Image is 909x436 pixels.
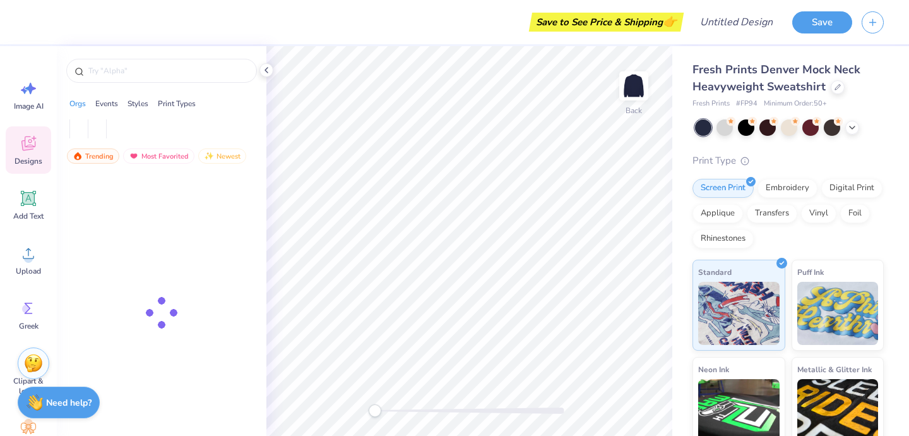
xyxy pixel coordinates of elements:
[692,229,754,248] div: Rhinestones
[698,363,729,376] span: Neon Ink
[46,397,92,409] strong: Need help?
[792,11,852,33] button: Save
[692,99,730,109] span: Fresh Prints
[801,204,836,223] div: Vinyl
[797,265,824,279] span: Puff Ink
[15,156,42,166] span: Designs
[736,99,757,109] span: # FP94
[369,404,381,417] div: Accessibility label
[698,282,780,345] img: Standard
[19,321,39,331] span: Greek
[158,98,196,109] div: Print Types
[747,204,797,223] div: Transfers
[87,64,249,77] input: Try "Alpha"
[16,266,41,276] span: Upload
[8,376,49,396] span: Clipart & logos
[13,211,44,221] span: Add Text
[764,99,827,109] span: Minimum Order: 50 +
[663,14,677,29] span: 👉
[626,105,642,116] div: Back
[69,98,86,109] div: Orgs
[67,148,119,164] div: Trending
[692,179,754,198] div: Screen Print
[797,363,872,376] span: Metallic & Glitter Ink
[698,265,732,279] span: Standard
[692,62,860,94] span: Fresh Prints Denver Mock Neck Heavyweight Sweatshirt
[95,98,118,109] div: Events
[692,204,743,223] div: Applique
[128,98,148,109] div: Styles
[129,152,139,160] img: most_fav.gif
[840,204,870,223] div: Foil
[198,148,246,164] div: Newest
[123,148,194,164] div: Most Favorited
[621,73,646,99] img: Back
[757,179,817,198] div: Embroidery
[532,13,680,32] div: Save to See Price & Shipping
[797,282,879,345] img: Puff Ink
[204,152,214,160] img: newest.gif
[821,179,882,198] div: Digital Print
[690,9,783,35] input: Untitled Design
[73,152,83,160] img: trending.gif
[692,154,884,168] div: Print Type
[14,101,44,111] span: Image AI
